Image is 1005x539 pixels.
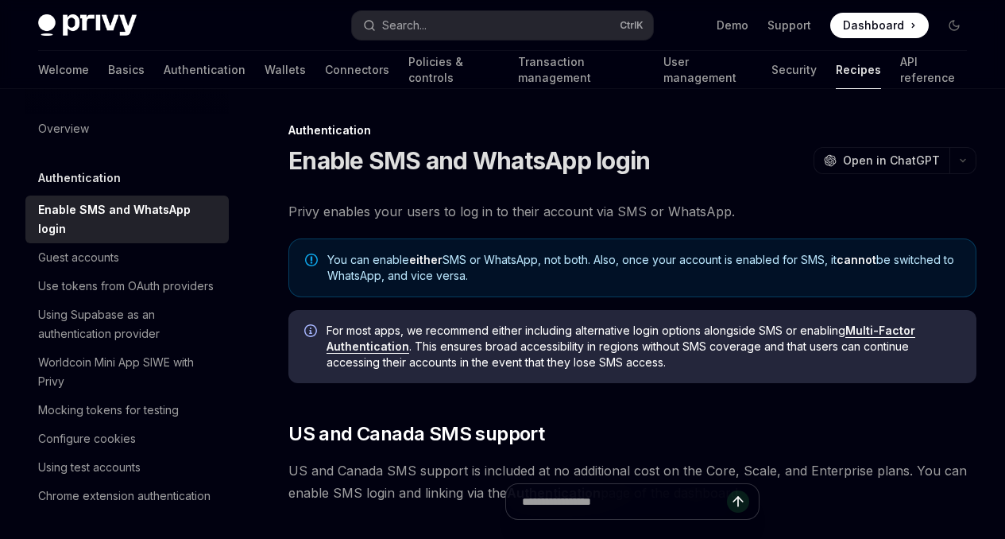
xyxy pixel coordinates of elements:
a: Wallets [265,51,306,89]
div: Enable SMS and WhatsApp login [38,200,219,238]
a: Enable SMS and WhatsApp login [25,196,229,243]
svg: Info [304,324,320,340]
h5: Authentication [38,169,121,188]
a: Connectors [325,51,389,89]
a: API reference [900,51,967,89]
a: Using Supabase as an authentication provider [25,301,229,348]
a: Demo [717,17,748,33]
button: Open in ChatGPT [814,147,949,174]
a: Transaction management [518,51,644,89]
div: Mocking tokens for testing [38,401,179,420]
span: Dashboard [843,17,904,33]
a: Support [767,17,811,33]
span: You can enable SMS or WhatsApp, not both. Also, once your account is enabled for SMS, it be switc... [327,252,960,284]
a: Dashboard [830,13,929,38]
div: Use tokens from OAuth providers [38,277,214,296]
div: Guest accounts [38,248,119,267]
a: Basics [108,51,145,89]
div: Using Supabase as an authentication provider [38,305,219,343]
a: Configure cookies [25,425,229,453]
strong: either [409,253,443,266]
span: For most apps, we recommend either including alternative login options alongside SMS or enabling ... [327,323,961,370]
a: Overview [25,114,229,143]
h1: Enable SMS and WhatsApp login [288,146,650,175]
div: Overview [38,119,89,138]
a: Worldcoin Mini App SIWE with Privy [25,348,229,396]
div: Worldcoin Mini App SIWE with Privy [38,353,219,391]
a: Chrome extension authentication [25,482,229,510]
svg: Note [305,254,318,266]
span: US and Canada SMS support [288,421,544,447]
a: Guest accounts [25,243,229,272]
a: Using test accounts [25,453,229,482]
a: Security [771,51,817,89]
img: dark logo [38,14,137,37]
div: Configure cookies [38,429,136,448]
span: Open in ChatGPT [843,153,940,169]
div: Using test accounts [38,458,141,477]
span: US and Canada SMS support is included at no additional cost on the Core, Scale, and Enterprise pl... [288,460,976,504]
button: Send message [727,491,749,513]
span: Ctrl K [620,19,644,32]
div: Chrome extension authentication [38,487,211,506]
div: Search... [382,16,427,35]
a: Welcome [38,51,89,89]
a: Mocking tokens for testing [25,396,229,425]
div: Authentication [288,122,976,138]
span: Privy enables your users to log in to their account via SMS or WhatsApp. [288,200,976,223]
a: Policies & controls [408,51,499,89]
button: Toggle dark mode [941,13,967,38]
a: Authentication [164,51,245,89]
a: User management [663,51,753,89]
input: Ask a question... [522,484,727,519]
a: Recipes [836,51,881,89]
button: Open search [352,11,653,40]
strong: cannot [837,253,876,266]
a: Use tokens from OAuth providers [25,272,229,301]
